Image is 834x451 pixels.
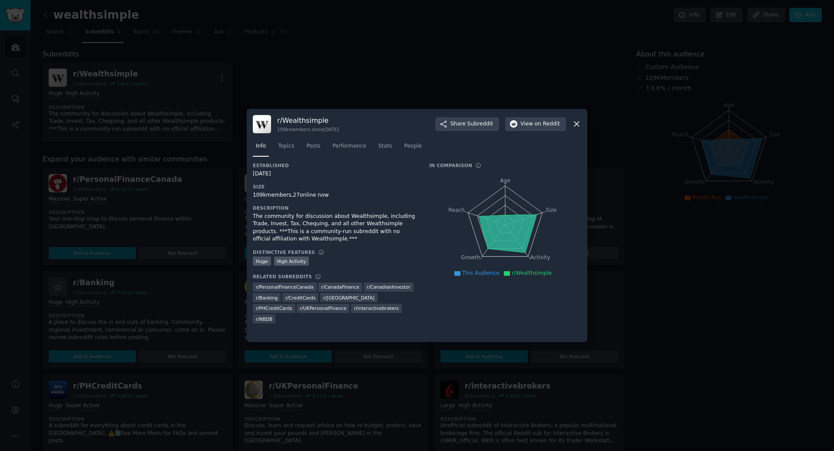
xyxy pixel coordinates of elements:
h3: Related Subreddits [253,273,312,280]
a: People [401,139,425,157]
span: Info [256,142,266,150]
h3: Size [253,184,417,190]
span: r/Wealthsimple [512,270,552,276]
a: Performance [329,139,369,157]
a: Posts [303,139,323,157]
div: [DATE] [253,170,417,178]
span: r/ PersonalFinanceCanada [256,284,314,290]
span: r/ CanadianInvestor [367,284,410,290]
span: View [520,120,560,128]
button: Viewon Reddit [505,117,566,131]
a: Topics [275,139,297,157]
span: People [404,142,422,150]
div: 109k members, 27 online now [253,191,417,199]
span: r/ NBDB [256,316,272,322]
h3: r/ Wealthsimple [277,116,339,125]
img: Wealthsimple [253,115,271,133]
tspan: Size [546,207,556,213]
div: High Activity [274,257,309,266]
h3: Established [253,162,417,168]
span: r/ [GEOGRAPHIC_DATA] [323,295,374,301]
span: r/ Banking [256,295,278,301]
span: Posts [306,142,320,150]
div: Huge [253,257,271,266]
span: Share [450,120,493,128]
span: Stats [378,142,392,150]
span: on Reddit [535,120,560,128]
span: This Audience [462,270,500,276]
tspan: Age [500,178,510,184]
a: Stats [375,139,395,157]
h3: Description [253,205,417,211]
div: The community for discussion about Wealthsimple, including Trade, Invest, Tax, Chequing, and all ... [253,213,417,243]
span: r/ CanadaFinance [321,284,359,290]
span: r/ UKPersonalFinance [300,305,346,311]
span: Performance [332,142,366,150]
a: Info [253,139,269,157]
tspan: Growth [461,254,480,260]
h3: Distinctive Features [253,249,315,255]
button: ShareSubreddit [435,117,499,131]
tspan: Reach [448,207,465,213]
div: 109k members since [DATE] [277,126,339,132]
span: Subreddit [467,120,493,128]
span: Topics [278,142,294,150]
span: r/ PHCreditCards [256,305,292,311]
span: r/ interactivebrokers [354,305,399,311]
span: r/ CreditCards [285,295,315,301]
tspan: Activity [530,254,550,260]
h3: In Comparison [429,162,472,168]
